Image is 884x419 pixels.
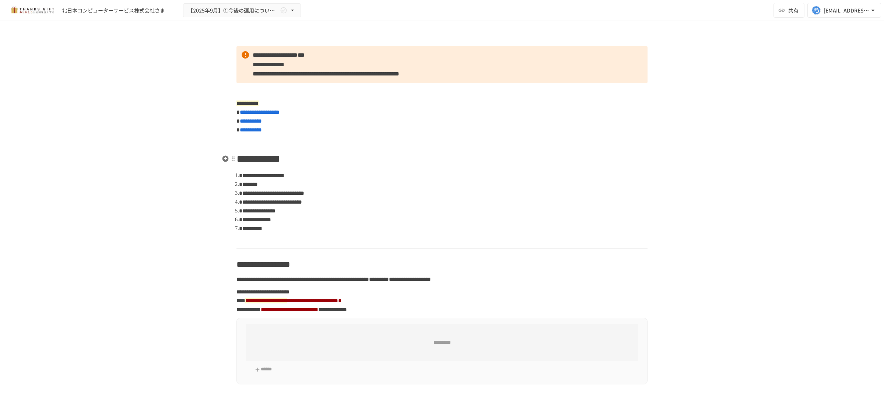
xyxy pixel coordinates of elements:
span: 共有 [788,6,799,14]
div: 北日本コンピューターサービス株式会社さま [62,7,165,14]
img: mMP1OxWUAhQbsRWCurg7vIHe5HqDpP7qZo7fRoNLXQh [9,4,56,16]
span: 【2025年9月】①今後の運用についてのご案内/THANKS GIFTキックオフMTG [188,6,278,15]
button: 共有 [773,3,804,18]
button: 【2025年9月】①今後の運用についてのご案内/THANKS GIFTキックオフMTG [183,3,301,18]
button: [EMAIL_ADDRESS][DOMAIN_NAME] [807,3,881,18]
div: [EMAIL_ADDRESS][DOMAIN_NAME] [824,6,869,15]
